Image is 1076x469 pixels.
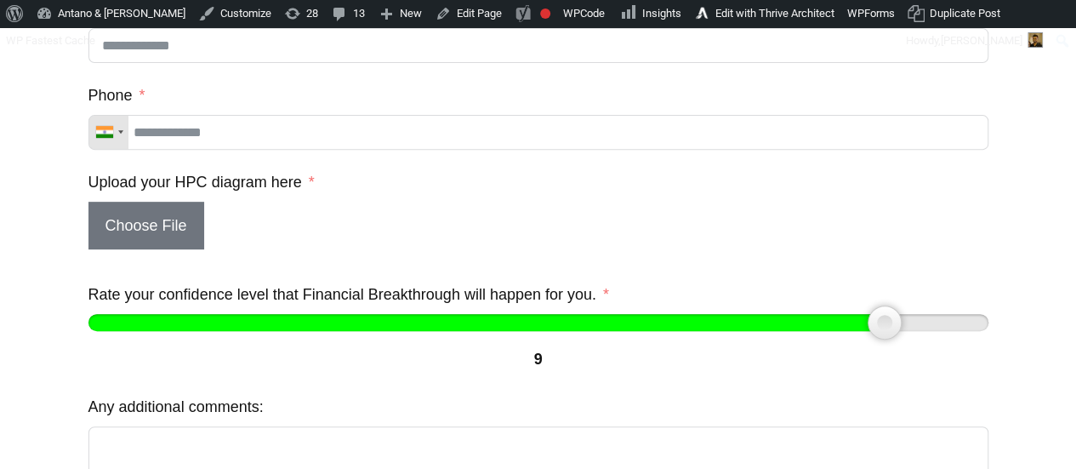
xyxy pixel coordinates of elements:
div: Telephone country code [89,116,128,149]
span: [PERSON_NAME] [941,34,1022,47]
div: Focus keyphrase not set [540,9,550,19]
a: Howdy, [900,27,1050,54]
span: Insights [642,7,681,20]
label: Phone [88,80,145,111]
label: Any additional comments: [88,392,264,422]
div: 9 [88,344,988,375]
input: Email [88,28,988,63]
label: Upload your HPC diagram here [88,167,315,197]
span: Choose File [88,202,204,249]
label: Rate your confidence level that Financial Breakthrough will happen for you. [88,279,609,310]
input: Phone [88,115,988,150]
